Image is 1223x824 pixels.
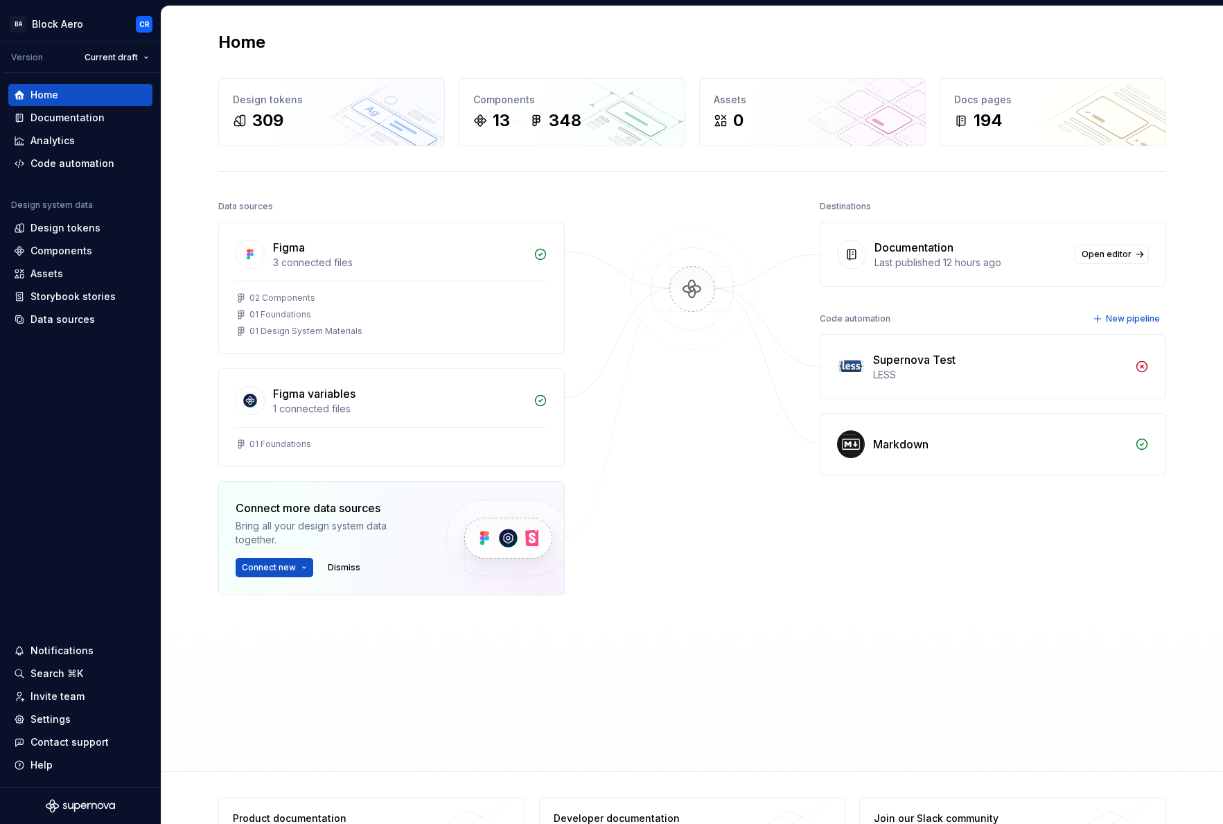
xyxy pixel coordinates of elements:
[30,157,114,170] div: Code automation
[218,368,565,467] a: Figma variables1 connected files01 Foundations
[874,256,1067,270] div: Last published 12 hours ago
[249,292,315,304] div: 02 Components
[273,256,525,270] div: 3 connected files
[1082,249,1132,260] span: Open editor
[85,52,138,63] span: Current draft
[820,309,890,328] div: Code automation
[8,708,152,730] a: Settings
[10,16,26,33] div: BA
[30,712,71,726] div: Settings
[30,111,105,125] div: Documentation
[236,500,423,516] div: Connect more data sources
[1075,245,1149,264] a: Open editor
[30,267,63,281] div: Assets
[8,240,152,262] a: Components
[8,308,152,331] a: Data sources
[493,109,510,132] div: 13
[8,640,152,662] button: Notifications
[8,84,152,106] a: Home
[78,48,155,67] button: Current draft
[873,351,956,368] div: Supernova Test
[8,217,152,239] a: Design tokens
[30,88,58,102] div: Home
[8,663,152,685] button: Search ⌘K
[1089,309,1166,328] button: New pipeline
[322,558,367,577] button: Dismiss
[32,17,83,31] div: Block Aero
[273,239,305,256] div: Figma
[30,313,95,326] div: Data sources
[699,78,926,146] a: Assets0
[8,263,152,285] a: Assets
[8,107,152,129] a: Documentation
[30,244,92,258] div: Components
[820,197,871,216] div: Destinations
[236,558,313,577] button: Connect new
[30,667,83,681] div: Search ⌘K
[328,562,360,573] span: Dismiss
[30,221,100,235] div: Design tokens
[236,519,423,547] div: Bring all your design system data together.
[940,78,1166,146] a: Docs pages194
[252,109,283,132] div: 309
[11,200,93,211] div: Design system data
[874,239,953,256] div: Documentation
[714,93,911,107] div: Assets
[549,109,581,132] div: 348
[273,402,525,416] div: 1 connected files
[8,130,152,152] a: Analytics
[273,385,355,402] div: Figma variables
[459,78,685,146] a: Components13348
[249,439,311,450] div: 01 Foundations
[8,754,152,776] button: Help
[30,735,109,749] div: Contact support
[873,368,1127,382] div: LESS
[30,644,94,658] div: Notifications
[139,19,150,30] div: CR
[30,290,116,304] div: Storybook stories
[218,78,445,146] a: Design tokens309
[954,93,1152,107] div: Docs pages
[873,436,929,453] div: Markdown
[974,109,1003,132] div: 194
[218,31,265,53] h2: Home
[8,731,152,753] button: Contact support
[30,758,53,772] div: Help
[30,690,85,703] div: Invite team
[249,326,362,337] div: 01 Design System Materials
[249,309,311,320] div: 01 Foundations
[218,222,565,354] a: Figma3 connected files02 Components01 Foundations01 Design System Materials
[8,685,152,708] a: Invite team
[8,152,152,175] a: Code automation
[8,286,152,308] a: Storybook stories
[218,197,273,216] div: Data sources
[733,109,744,132] div: 0
[30,134,75,148] div: Analytics
[233,93,430,107] div: Design tokens
[11,52,43,63] div: Version
[473,93,671,107] div: Components
[3,9,158,39] button: BABlock AeroCR
[1106,313,1160,324] span: New pipeline
[242,562,296,573] span: Connect new
[46,799,115,813] svg: Supernova Logo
